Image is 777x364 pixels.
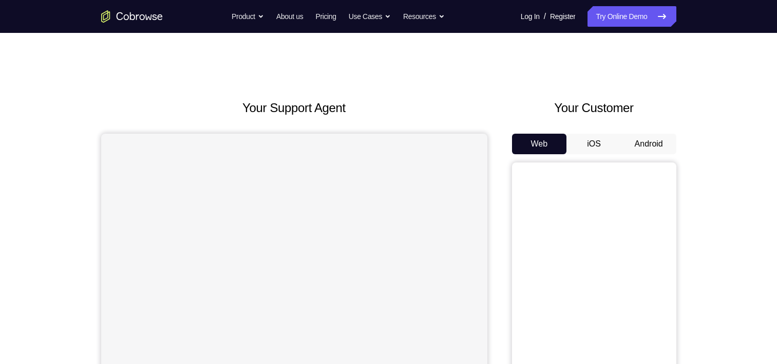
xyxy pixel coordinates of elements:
[315,6,336,27] a: Pricing
[349,6,391,27] button: Use Cases
[101,99,487,117] h2: Your Support Agent
[403,6,445,27] button: Resources
[550,6,575,27] a: Register
[101,10,163,23] a: Go to the home page
[566,134,621,154] button: iOS
[621,134,676,154] button: Android
[544,10,546,23] span: /
[232,6,264,27] button: Product
[588,6,676,27] a: Try Online Demo
[276,6,303,27] a: About us
[521,6,540,27] a: Log In
[512,99,676,117] h2: Your Customer
[512,134,567,154] button: Web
